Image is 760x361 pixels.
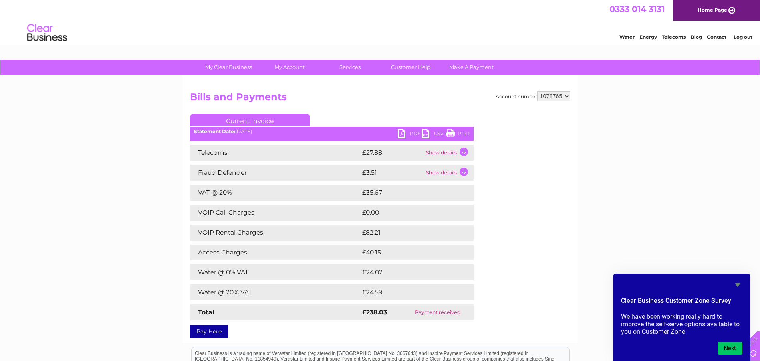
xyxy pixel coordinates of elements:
a: Log out [734,34,752,40]
td: Water @ 20% VAT [190,284,360,300]
div: Account number [496,91,570,101]
strong: Total [198,308,214,316]
a: Customer Help [378,60,444,75]
a: Current Invoice [190,114,310,126]
a: Pay Here [190,325,228,338]
td: £0.00 [360,205,455,221]
td: Fraud Defender [190,165,360,181]
td: £40.15 [360,245,457,260]
button: Hide survey [733,280,742,290]
td: Telecoms [190,145,360,161]
button: Next question [718,342,742,355]
a: Print [446,129,470,140]
a: CSV [422,129,446,140]
td: £24.59 [360,284,458,300]
a: My Account [256,60,322,75]
a: Make A Payment [439,60,504,75]
b: Statement Date: [194,128,235,134]
td: £24.02 [360,264,458,280]
a: Blog [691,34,702,40]
td: Water @ 0% VAT [190,264,360,280]
a: Water [619,34,635,40]
td: £3.51 [360,165,424,181]
td: VOIP Call Charges [190,205,360,221]
td: Payment received [402,304,474,320]
td: £27.88 [360,145,424,161]
div: Clear Business is a trading name of Verastar Limited (registered in [GEOGRAPHIC_DATA] No. 3667643... [192,4,569,39]
a: Services [317,60,383,75]
td: £35.67 [360,185,457,201]
td: VOIP Rental Charges [190,225,360,241]
td: Access Charges [190,245,360,260]
a: Contact [707,34,726,40]
h2: Clear Business Customer Zone Survey [621,296,742,310]
td: Show details [424,165,474,181]
p: We have been working really hard to improve the self-serve options available to you on Customer Zone [621,313,742,335]
a: My Clear Business [196,60,262,75]
h2: Bills and Payments [190,91,570,107]
a: PDF [398,129,422,140]
div: [DATE] [190,129,474,134]
div: Clear Business Customer Zone Survey [621,280,742,355]
td: VAT @ 20% [190,185,360,201]
strong: £238.03 [362,308,387,316]
td: Show details [424,145,474,161]
a: Telecoms [662,34,686,40]
img: logo.png [27,21,67,45]
a: Energy [639,34,657,40]
a: 0333 014 3131 [609,4,665,14]
td: £82.21 [360,225,456,241]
